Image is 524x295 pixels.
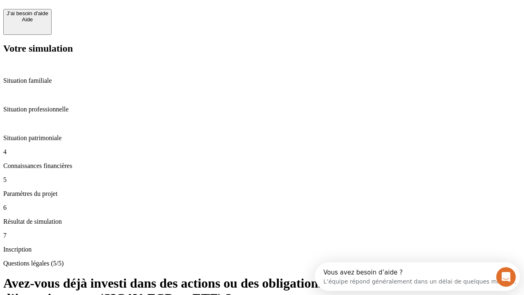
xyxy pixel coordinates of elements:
[3,148,521,156] p: 4
[3,260,521,267] p: Questions légales (5/5)
[3,176,521,184] p: 5
[7,10,48,16] div: J’ai besoin d'aide
[3,106,521,113] p: Situation professionnelle
[3,9,52,35] button: J’ai besoin d'aideAide
[3,162,521,170] p: Connaissances financières
[3,134,521,142] p: Situation patrimoniale
[3,204,521,211] p: 6
[3,3,226,26] div: Ouvrir le Messenger Intercom
[3,232,521,239] p: 7
[9,14,201,22] div: L’équipe répond généralement dans un délai de quelques minutes.
[3,77,521,84] p: Situation familiale
[3,218,521,225] p: Résultat de simulation
[9,7,201,14] div: Vous avez besoin d’aide ?
[315,262,520,291] iframe: Intercom live chat discovery launcher
[3,43,521,54] h2: Votre simulation
[3,246,521,253] p: Inscription
[7,16,48,23] div: Aide
[3,190,521,197] p: Paramètres du projet
[496,267,516,287] iframe: Intercom live chat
